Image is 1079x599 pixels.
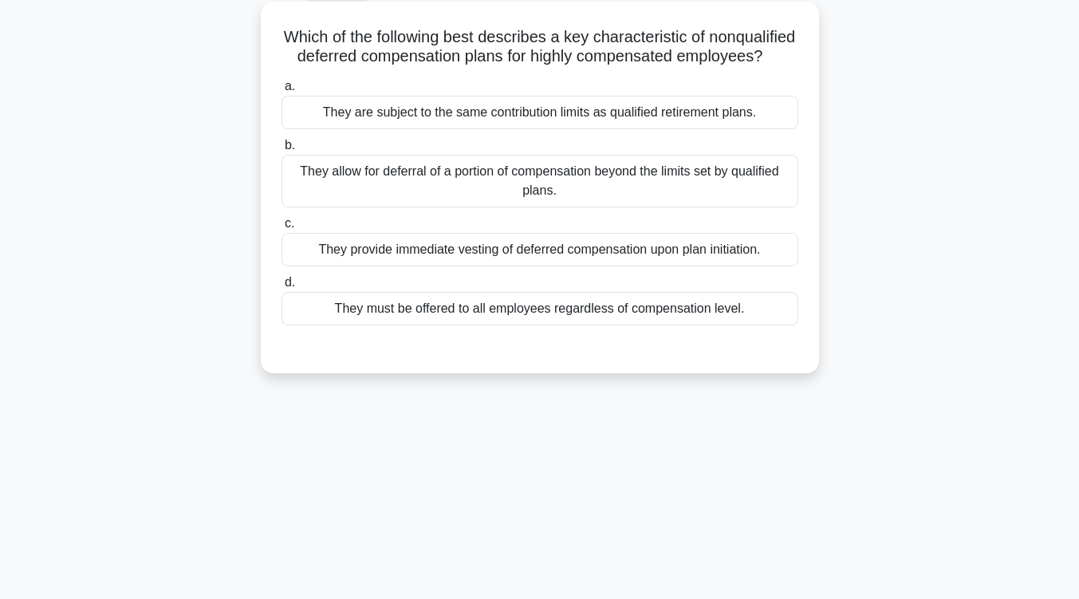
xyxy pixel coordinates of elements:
[282,233,798,266] div: They provide immediate vesting of deferred compensation upon plan initiation.
[280,27,800,67] h5: Which of the following best describes a key characteristic of nonqualified deferred compensation ...
[285,275,295,289] span: d.
[282,96,798,129] div: They are subject to the same contribution limits as qualified retirement plans.
[285,216,294,230] span: c.
[285,79,295,93] span: a.
[285,138,295,152] span: b.
[282,292,798,325] div: They must be offered to all employees regardless of compensation level.
[282,155,798,207] div: They allow for deferral of a portion of compensation beyond the limits set by qualified plans.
